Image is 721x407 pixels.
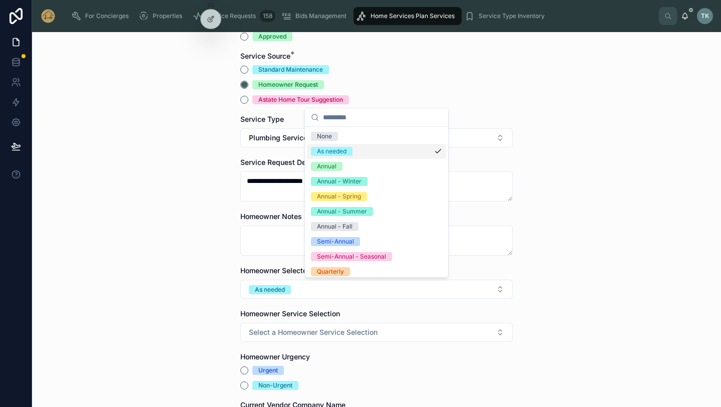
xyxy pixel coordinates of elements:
div: Standard Maintenance [258,65,323,74]
div: Suggestions [305,127,448,277]
a: Service Type Inventory [462,7,552,25]
span: Service Source [240,52,290,60]
span: Properties [153,12,182,20]
button: Select Button [240,128,513,147]
span: Service Request Details [240,158,320,166]
div: Approved [258,32,286,41]
span: Service Type [240,115,284,123]
div: Annual - Winter [317,177,362,186]
span: Homeowner Urgency [240,352,310,361]
div: Annual - Spring [317,192,361,201]
div: Annual [317,162,336,171]
a: Service Requests158 [189,7,278,25]
div: Urgent [258,366,278,375]
span: Select a Homeowner Service Selection [249,327,378,337]
span: Home Services Plan Services [371,12,455,20]
span: Service Requests [206,12,256,20]
img: App logo [40,8,56,24]
a: For Concierges [68,7,136,25]
span: Homeowner Notes [240,212,302,221]
span: Service Type Inventory [479,12,545,20]
div: As needed [317,147,346,156]
span: Homeowner Selected Cadence [240,266,343,275]
button: Select Button [240,323,513,342]
div: Annual - Summer [317,207,367,216]
a: Properties [136,7,189,25]
div: Semi-Annual [317,237,354,246]
span: For Concierges [85,12,129,20]
span: Homeowner Service Selection [240,309,340,318]
div: Homeowner Request [258,80,318,89]
div: scrollable content [64,5,659,27]
div: Semi-Annual - Seasonal [317,252,386,261]
div: As needed [255,285,285,294]
a: Bids Management [278,7,353,25]
div: 158 [260,10,275,22]
button: Select Button [240,280,513,299]
div: Non-Urgent [258,381,292,390]
span: TK [701,12,709,20]
span: Bids Management [295,12,346,20]
div: Astate Home Tour Suggestion [258,95,343,104]
a: Home Services Plan Services [353,7,462,25]
div: Quarterly [317,267,344,276]
span: Plumbing Services Custom Request [249,133,369,143]
div: Annual - Fall [317,222,352,231]
div: None [317,132,332,141]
